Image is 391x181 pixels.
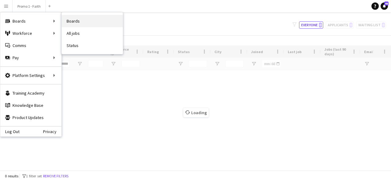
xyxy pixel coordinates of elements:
[62,15,123,27] a: Boards
[0,15,61,27] div: Boards
[43,129,61,134] a: Privacy
[381,2,388,10] a: 46
[0,39,61,52] a: Comms
[13,0,46,12] button: Promo 1 - Faith
[0,69,61,81] div: Platform Settings
[319,23,322,27] span: 0
[42,173,70,179] button: Remove filters
[26,174,42,178] span: 1 filter set
[0,87,61,99] a: Training Academy
[62,39,123,52] a: Status
[0,111,61,124] a: Product Updates
[62,27,123,39] a: All jobs
[183,108,209,117] span: Loading
[384,2,389,5] span: 46
[0,99,61,111] a: Knowledge Base
[0,129,20,134] a: Log Out
[0,27,61,39] div: Workforce
[0,52,61,64] div: Pay
[299,21,323,29] button: Everyone0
